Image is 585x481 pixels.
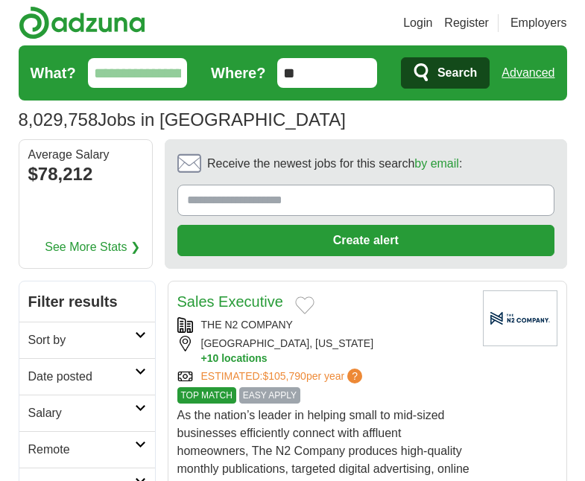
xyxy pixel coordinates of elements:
[177,336,471,366] div: [GEOGRAPHIC_DATA], [US_STATE]
[403,14,432,32] a: Login
[201,369,366,384] a: ESTIMATED:$105,790per year?
[177,225,554,256] button: Create alert
[177,387,236,404] span: TOP MATCH
[19,358,155,395] a: Date posted
[45,238,140,256] a: See More Stats ❯
[177,293,283,310] a: Sales Executive
[437,58,477,88] span: Search
[414,157,459,170] a: by email
[28,441,135,459] h2: Remote
[201,351,471,366] button: +10 locations
[19,281,155,322] h2: Filter results
[211,62,265,84] label: Where?
[510,14,567,32] a: Employers
[31,62,76,84] label: What?
[28,149,143,161] div: Average Salary
[401,57,490,89] button: Search
[19,6,145,39] img: Adzuna logo
[347,369,362,383] span: ?
[19,322,155,358] a: Sort by
[207,155,462,173] span: Receive the newest jobs for this search :
[19,109,346,130] h1: Jobs in [GEOGRAPHIC_DATA]
[262,370,306,382] span: $105,790
[239,387,300,404] span: EASY APPLY
[295,296,314,314] button: Add to favorite jobs
[19,106,98,133] span: 8,029,758
[28,368,135,386] h2: Date posted
[19,395,155,431] a: Salary
[502,58,554,88] a: Advanced
[201,351,207,366] span: +
[19,431,155,468] a: Remote
[444,14,489,32] a: Register
[28,331,135,349] h2: Sort by
[483,290,557,346] img: Company logo
[28,404,135,422] h2: Salary
[28,161,143,188] div: $78,212
[177,317,471,333] div: THE N2 COMPANY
